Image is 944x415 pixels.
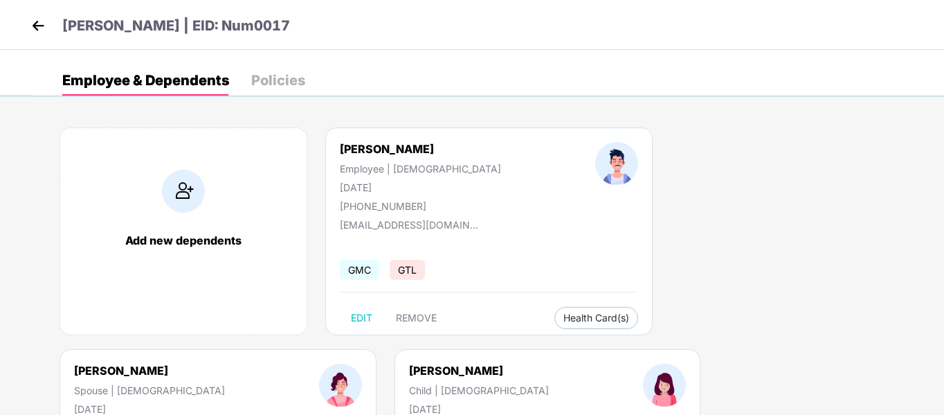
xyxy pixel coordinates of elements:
[62,15,290,37] p: [PERSON_NAME] | EID: Num0017
[385,307,448,329] button: REMOVE
[319,364,362,407] img: profileImage
[390,260,425,280] span: GTL
[409,385,549,396] div: Child | [DEMOGRAPHIC_DATA]
[340,182,501,193] div: [DATE]
[74,403,225,415] div: [DATE]
[74,385,225,396] div: Spouse | [DEMOGRAPHIC_DATA]
[643,364,686,407] img: profileImage
[340,307,383,329] button: EDIT
[409,364,549,378] div: [PERSON_NAME]
[340,260,379,280] span: GMC
[162,170,205,213] img: addIcon
[409,403,549,415] div: [DATE]
[340,200,501,212] div: [PHONE_NUMBER]
[554,307,638,329] button: Health Card(s)
[563,315,629,321] span: Health Card(s)
[396,312,437,324] span: REMOVE
[340,163,501,175] div: Employee | [DEMOGRAPHIC_DATA]
[28,15,48,36] img: back
[251,73,305,87] div: Policies
[74,233,293,247] div: Add new dependents
[340,142,501,156] div: [PERSON_NAME]
[340,219,478,231] div: [EMAIL_ADDRESS][DOMAIN_NAME]
[74,364,225,378] div: [PERSON_NAME]
[351,312,372,324] span: EDIT
[62,73,229,87] div: Employee & Dependents
[595,142,638,185] img: profileImage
